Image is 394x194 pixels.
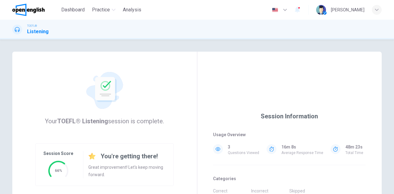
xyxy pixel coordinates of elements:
a: OpenEnglish logo [12,4,59,16]
h6: Session Information [261,111,318,121]
button: Dashboard [59,4,87,15]
text: 66% [54,168,62,173]
p: Great improvement! Let's keep moving forward. [88,164,166,178]
span: Analysis [123,6,141,14]
span: Categories [213,175,366,182]
img: en [271,8,279,12]
span: TOEFL® [27,24,37,28]
p: 3 [228,143,230,151]
div: [PERSON_NAME] [331,6,364,14]
button: Analysis [120,4,144,15]
strong: TOEFL® Listening [57,117,108,125]
button: Practice [90,4,118,15]
p: Session Score [43,151,73,156]
span: Dashboard [61,6,85,14]
span: Usage Overview [213,131,366,138]
p: 48m 23s [345,143,363,151]
p: Total Time [345,151,363,155]
p: Average response time [281,151,323,155]
h1: Listening [27,28,49,35]
h6: Your session is complete. [45,116,164,126]
img: OpenEnglish logo [12,4,45,16]
p: 16m 8s [281,143,296,151]
span: Practice [92,6,110,14]
img: Profile picture [316,5,326,15]
p: Questions Viewed [228,151,259,155]
h6: You're getting there! [101,151,158,161]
